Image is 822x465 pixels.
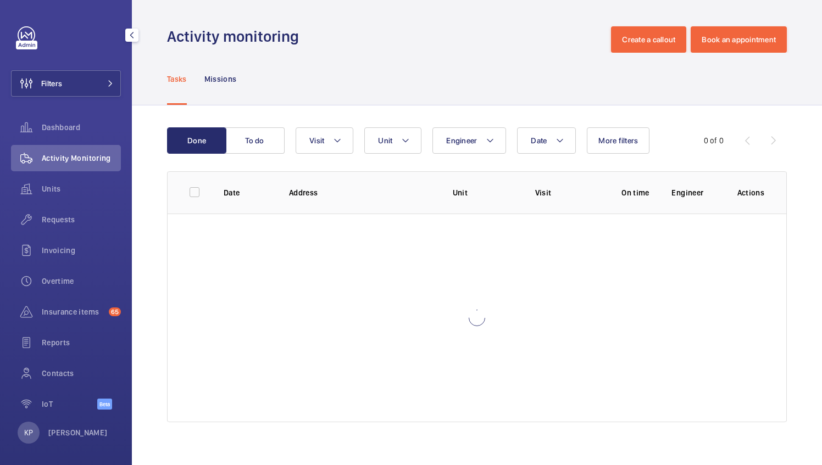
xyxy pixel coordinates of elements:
[432,127,506,154] button: Engineer
[42,245,121,256] span: Invoicing
[535,187,599,198] p: Visit
[41,78,62,89] span: Filters
[289,187,435,198] p: Address
[42,306,104,317] span: Insurance items
[364,127,421,154] button: Unit
[42,399,97,410] span: IoT
[453,187,518,198] p: Unit
[167,127,226,154] button: Done
[378,136,392,145] span: Unit
[446,136,477,145] span: Engineer
[167,74,187,85] p: Tasks
[97,399,112,410] span: Beta
[11,70,121,97] button: Filters
[42,183,121,194] span: Units
[42,122,121,133] span: Dashboard
[167,26,306,47] h1: Activity monitoring
[42,153,121,164] span: Activity Monitoring
[737,187,764,198] p: Actions
[42,276,121,287] span: Overtime
[42,368,121,379] span: Contacts
[309,136,324,145] span: Visit
[109,307,121,316] span: 65
[517,127,576,154] button: Date
[204,74,237,85] p: Missions
[296,127,353,154] button: Visit
[48,427,108,438] p: [PERSON_NAME]
[691,26,787,53] button: Book an appointment
[224,187,271,198] p: Date
[671,187,719,198] p: Engineer
[704,135,724,146] div: 0 of 0
[24,427,33,438] p: KP
[611,26,686,53] button: Create a callout
[42,337,121,348] span: Reports
[225,127,285,154] button: To do
[598,136,638,145] span: More filters
[587,127,649,154] button: More filters
[616,187,654,198] p: On time
[42,214,121,225] span: Requests
[531,136,547,145] span: Date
